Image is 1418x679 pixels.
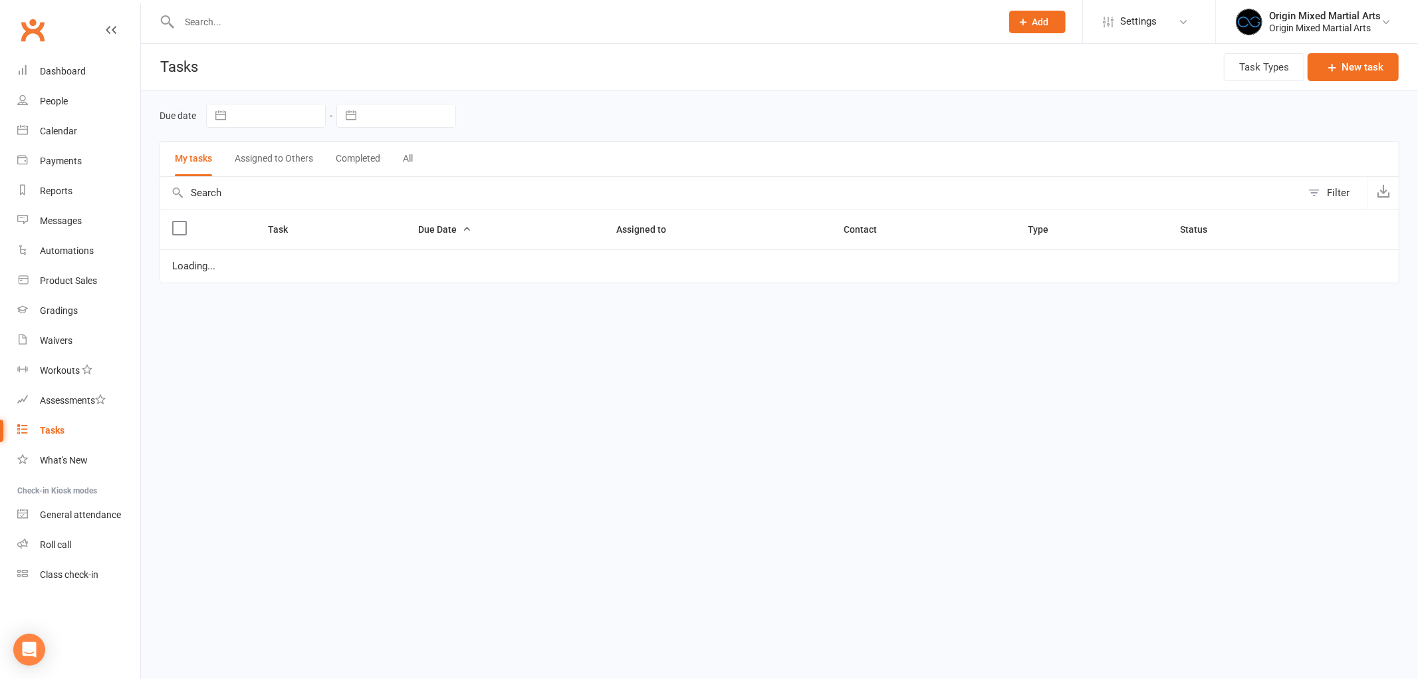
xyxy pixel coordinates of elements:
div: Waivers [40,335,72,346]
button: Task [268,221,302,237]
a: Clubworx [16,13,49,47]
div: Messages [40,215,82,226]
div: Dashboard [40,66,86,76]
a: Workouts [17,356,140,386]
button: Status [1180,221,1222,237]
div: Assessments [40,395,106,406]
a: Class kiosk mode [17,560,140,590]
span: Status [1180,224,1222,235]
div: Tasks [40,425,64,436]
div: Origin Mixed Martial Arts [1269,22,1381,34]
a: General attendance kiosk mode [17,500,140,530]
button: My tasks [175,142,212,176]
button: New task [1308,53,1399,81]
span: Add [1032,17,1049,27]
a: Messages [17,206,140,236]
div: Origin Mixed Martial Arts [1269,10,1381,22]
button: Assigned to Others [235,142,313,176]
span: Contact [844,224,891,235]
div: Product Sales [40,275,97,286]
div: Open Intercom Messenger [13,634,45,666]
div: What's New [40,455,88,466]
a: Waivers [17,326,140,356]
div: Workouts [40,365,80,376]
button: Assigned to [616,221,681,237]
div: Gradings [40,305,78,316]
input: Search [160,177,1302,209]
img: thumb_image1665119159.png [1236,9,1262,35]
a: Automations [17,236,140,266]
a: Reports [17,176,140,206]
button: Filter [1302,177,1367,209]
a: What's New [17,446,140,475]
button: Due Date [418,221,471,237]
div: People [40,96,68,106]
span: Task [268,224,302,235]
button: Add [1009,11,1066,33]
a: Payments [17,146,140,176]
a: Dashboard [17,57,140,86]
div: Payments [40,156,82,166]
label: Due date [160,110,196,121]
button: All [403,142,413,176]
input: Search... [176,13,992,31]
button: Contact [844,221,891,237]
a: Gradings [17,296,140,326]
div: Roll call [40,539,71,550]
button: Completed [336,142,380,176]
button: Task Types [1224,53,1304,81]
span: Settings [1120,7,1157,37]
div: Automations [40,245,94,256]
div: Class check-in [40,569,98,580]
div: Calendar [40,126,77,136]
button: Type [1028,221,1063,237]
span: Due Date [418,224,471,235]
a: Tasks [17,416,140,446]
a: Product Sales [17,266,140,296]
td: Loading... [160,249,1399,283]
a: Assessments [17,386,140,416]
a: People [17,86,140,116]
div: General attendance [40,509,121,520]
h1: Tasks [141,44,203,90]
div: Reports [40,186,72,196]
span: Assigned to [616,224,681,235]
a: Calendar [17,116,140,146]
a: Roll call [17,530,140,560]
div: Filter [1327,185,1350,201]
span: Type [1028,224,1063,235]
